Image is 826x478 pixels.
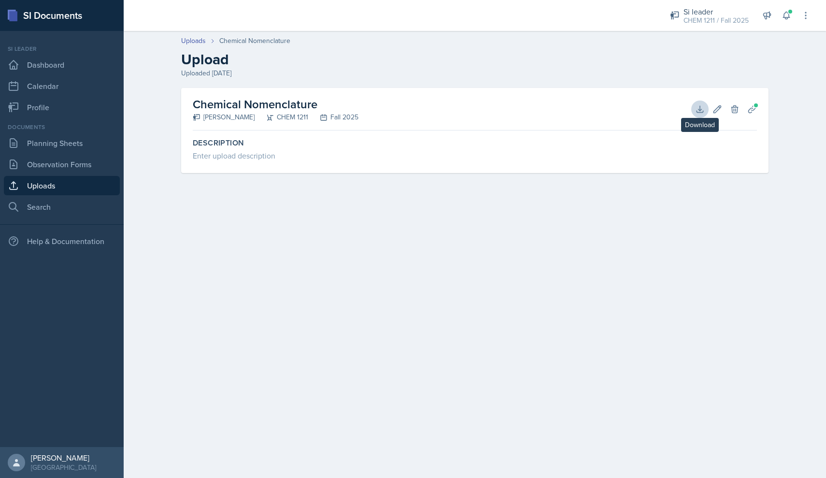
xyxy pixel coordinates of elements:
a: Dashboard [4,55,120,74]
label: Description [193,138,757,148]
a: Observation Forms [4,155,120,174]
a: Uploads [4,176,120,195]
a: Uploads [181,36,206,46]
div: CHEM 1211 / Fall 2025 [684,15,749,26]
div: Si leader [684,6,749,17]
a: Calendar [4,76,120,96]
div: CHEM 1211 [255,112,308,122]
div: Uploaded [DATE] [181,68,769,78]
div: [GEOGRAPHIC_DATA] [31,463,96,472]
h2: Chemical Nomenclature [193,96,358,113]
a: Planning Sheets [4,133,120,153]
div: Enter upload description [193,150,757,161]
div: Documents [4,123,120,131]
div: [PERSON_NAME] [193,112,255,122]
h2: Upload [181,51,769,68]
a: Search [4,197,120,217]
div: [PERSON_NAME] [31,453,96,463]
div: Chemical Nomenclature [219,36,290,46]
div: Help & Documentation [4,232,120,251]
div: Fall 2025 [308,112,358,122]
a: Profile [4,98,120,117]
div: Si leader [4,44,120,53]
button: Download [691,101,709,118]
